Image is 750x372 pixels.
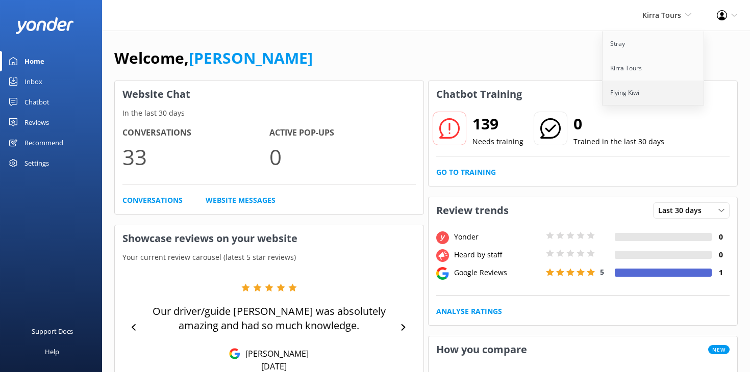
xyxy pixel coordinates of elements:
a: Stray [603,32,705,56]
div: Recommend [24,132,63,153]
img: yonder-white-logo.png [15,17,74,34]
span: Last 30 days [658,205,708,216]
h3: Review trends [429,197,516,224]
p: [DATE] [261,361,287,372]
a: Analyse Ratings [436,306,502,317]
h4: 1 [712,267,730,278]
span: 5 [600,267,604,277]
h3: Showcase reviews on your website [115,225,423,252]
div: Reviews [24,112,49,132]
img: Google Reviews [229,348,240,359]
a: Go to Training [436,167,496,178]
p: 0 [269,140,416,174]
h2: 139 [472,112,523,136]
div: Chatbot [24,92,49,112]
h4: 0 [712,231,730,243]
span: Kirra Tours [642,10,681,20]
h2: 0 [573,112,664,136]
div: Support Docs [32,321,73,341]
a: Conversations [122,195,183,206]
p: 33 [122,140,269,174]
h4: Active Pop-ups [269,126,416,140]
p: Trained in the last 30 days [573,136,664,147]
h3: Website Chat [115,81,423,108]
div: Google Reviews [452,267,543,278]
span: New [708,345,730,354]
p: Your current review carousel (latest 5 star reviews) [115,252,423,263]
div: Help [45,341,59,362]
div: Inbox [24,71,42,92]
h4: 0 [712,249,730,260]
h1: Welcome, [114,46,313,70]
div: Yonder [452,231,543,243]
h3: Chatbot Training [429,81,530,108]
p: Needs training [472,136,523,147]
a: Flying Kiwi [603,81,705,105]
p: [PERSON_NAME] [240,348,309,359]
p: In the last 30 days [115,108,423,119]
h4: Conversations [122,126,269,140]
p: Our driver/guide [PERSON_NAME] was absolutely amazing and had so much knowledge. [142,304,396,333]
a: Kirra Tours [603,56,705,81]
h3: How you compare [429,336,535,363]
a: [PERSON_NAME] [189,47,313,68]
div: Settings [24,153,49,173]
a: Website Messages [206,195,276,206]
div: Heard by staff [452,249,543,260]
div: Home [24,51,44,71]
